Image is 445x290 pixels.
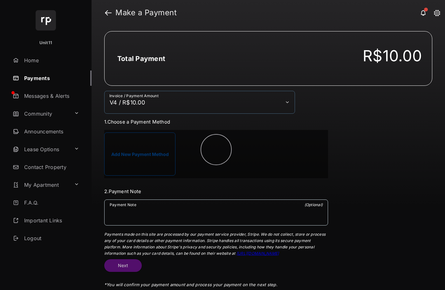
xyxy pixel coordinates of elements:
a: Announcements [10,124,92,139]
a: F.A.Q. [10,195,92,210]
img: svg+xml;base64,PHN2ZyB4bWxucz0iaHR0cDovL3d3dy53My5vcmcvMjAwMC9zdmciIHdpZHRoPSI2NCIgaGVpZ2h0PSI2NC... [36,10,56,30]
a: Contact Property [10,159,92,175]
h3: 2. Payment Note [104,188,328,194]
a: My Apartment [10,177,72,192]
h3: 1. Choose a Payment Method [104,119,328,125]
a: Messages & Alerts [10,88,92,104]
a: Home [10,53,92,68]
a: Community [10,106,72,121]
a: Important Links [10,213,82,228]
a: Lease Options [10,142,72,157]
button: Next [104,259,142,272]
div: R$10.00 [363,47,422,65]
a: [URL][DOMAIN_NAME] [236,251,279,256]
h2: Total Payment [117,55,165,63]
a: Payments [10,71,92,86]
span: Payments made on this site are processed by our payment service provider, Stripe. We do not colle... [104,232,325,256]
p: Unit11 [39,40,52,46]
strong: Make a Payment [115,9,177,17]
a: Logout [10,231,92,246]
